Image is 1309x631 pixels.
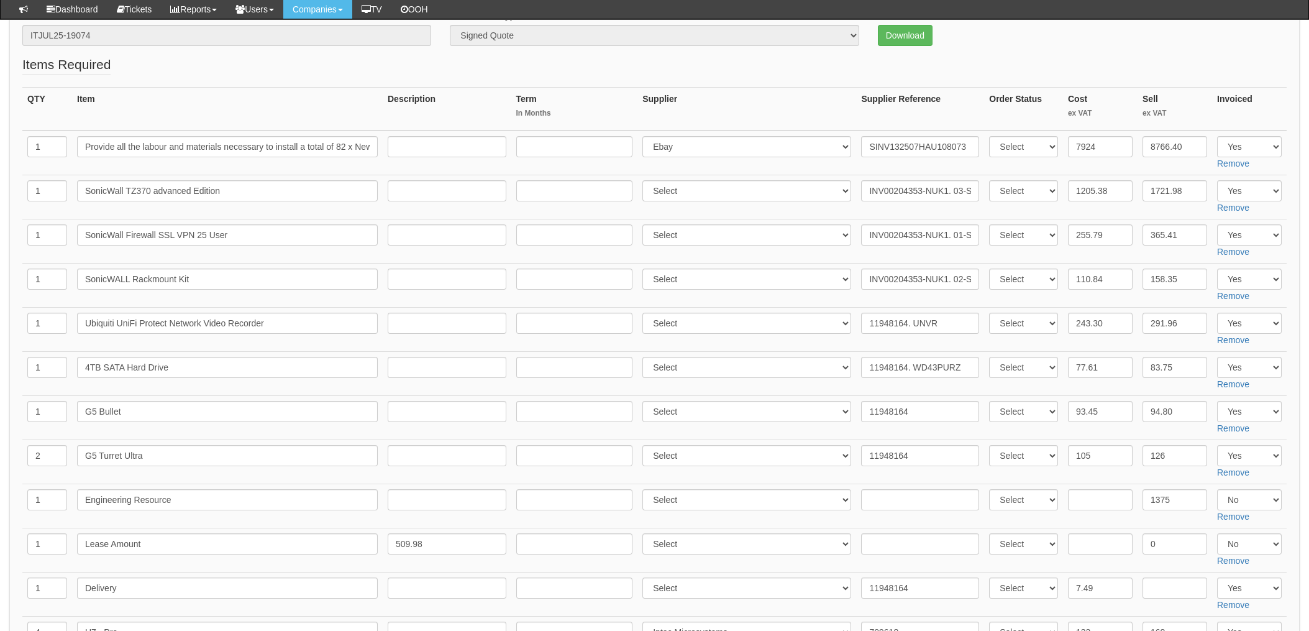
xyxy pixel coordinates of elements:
[856,88,984,131] th: Supplier Reference
[1217,512,1249,522] a: Remove
[1217,159,1249,168] a: Remove
[1068,108,1133,119] small: ex VAT
[1063,88,1138,131] th: Cost
[1217,600,1249,610] a: Remove
[984,88,1063,131] th: Order Status
[1217,203,1249,213] a: Remove
[22,55,111,75] legend: Items Required
[1212,88,1287,131] th: Invoiced
[1217,291,1249,301] a: Remove
[516,108,633,119] small: In Months
[1217,247,1249,257] a: Remove
[1217,379,1249,389] a: Remove
[637,88,856,131] th: Supplier
[1143,108,1207,119] small: ex VAT
[1138,88,1212,131] th: Sell
[22,88,72,131] th: QTY
[383,88,511,131] th: Description
[878,25,933,46] a: Download
[511,88,638,131] th: Term
[1217,556,1249,566] a: Remove
[1217,467,1249,477] a: Remove
[1217,335,1249,345] a: Remove
[1217,423,1249,433] a: Remove
[72,88,383,131] th: Item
